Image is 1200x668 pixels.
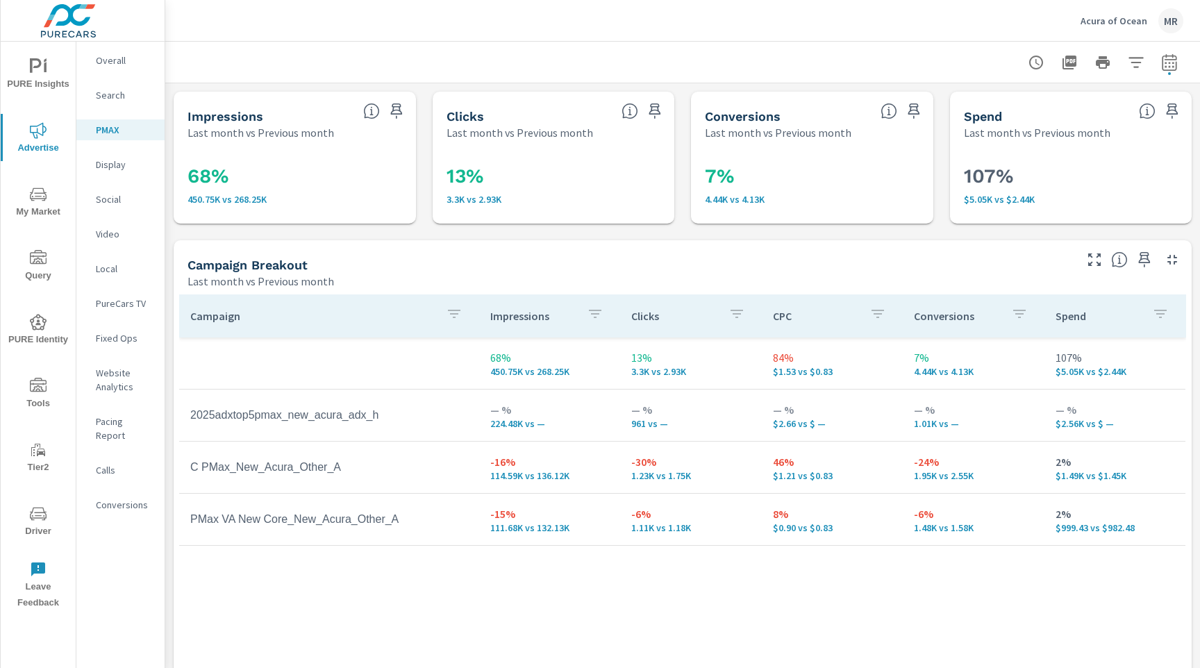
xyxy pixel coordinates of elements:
td: 2025adxtop5pmax_new_acura_adx_h [179,398,479,433]
span: Tier2 [5,442,72,476]
p: 450,752 vs 268,247 [187,194,402,205]
button: Print Report [1089,49,1117,76]
p: Pacing Report [96,415,153,442]
p: Conversions [96,498,153,512]
div: Conversions [76,494,165,515]
span: Total Conversions include Actions, Leads and Unmapped. [881,103,897,119]
p: $1.21 vs $0.83 [773,470,892,481]
p: 4,436 vs 4,131 [705,194,919,205]
p: 7% [914,349,1033,366]
p: 3,300 vs 2,930 [631,366,750,377]
div: Video [76,224,165,244]
div: Calls [76,460,165,481]
p: PureCars TV [96,297,153,310]
div: Pacing Report [76,411,165,446]
p: 107% [1056,349,1174,366]
span: Save this to your personalized report [1133,249,1156,271]
p: 1,478 vs 1,576 [914,522,1033,533]
p: 224,483 vs — [490,418,609,429]
button: Apply Filters [1122,49,1150,76]
p: Social [96,192,153,206]
p: — % [631,401,750,418]
h3: 13% [447,165,661,188]
p: 961 vs — [631,418,750,429]
h5: Spend [964,109,1002,124]
p: -15% [490,506,609,522]
p: $2.66 vs $ — [773,418,892,429]
p: 1,113 vs 1,184 [631,522,750,533]
p: -6% [914,506,1033,522]
p: Last month vs Previous month [187,273,334,290]
span: The number of times an ad was shown on your behalf. [363,103,380,119]
div: Overall [76,50,165,71]
p: Conversions [914,309,999,323]
span: PURE Identity [5,314,72,348]
p: Overall [96,53,153,67]
p: Last month vs Previous month [447,124,593,141]
div: nav menu [1,42,76,617]
p: PMAX [96,123,153,137]
h3: 107% [964,165,1178,188]
p: 8% [773,506,892,522]
span: Advertise [5,122,72,156]
p: Last month vs Previous month [705,124,851,141]
span: This is a summary of PMAX performance results by campaign. Each column can be sorted. [1111,251,1128,268]
div: Search [76,85,165,106]
p: — % [773,401,892,418]
p: $5,047.83 vs $2,437.02 [1056,366,1174,377]
p: Last month vs Previous month [964,124,1110,141]
h3: 7% [705,165,919,188]
p: -24% [914,453,1033,470]
p: Impressions [490,309,576,323]
p: 13% [631,349,750,366]
span: Save this to your personalized report [903,100,925,122]
div: Display [76,154,165,175]
p: Last month vs Previous month [187,124,334,141]
span: Driver [5,506,72,540]
p: $0.90 vs $0.83 [773,522,892,533]
span: The number of times an ad was clicked by a consumer. [622,103,638,119]
p: 1,011 vs — [914,418,1033,429]
span: The amount of money spent on advertising during the period. [1139,103,1156,119]
p: — % [914,401,1033,418]
p: 46% [773,453,892,470]
p: 4,436 vs 4,131 [914,366,1033,377]
p: -30% [631,453,750,470]
p: Calls [96,463,153,477]
span: Tools [5,378,72,412]
p: Spend [1056,309,1141,323]
p: 84% [773,349,892,366]
div: PureCars TV [76,293,165,314]
p: Website Analytics [96,366,153,394]
p: $1,487.69 vs $1,454.53 [1056,470,1174,481]
p: Search [96,88,153,102]
p: 3,300 vs 2,930 [447,194,661,205]
span: My Market [5,186,72,220]
p: $999.43 vs $982.48 [1056,522,1174,533]
p: Display [96,158,153,172]
p: — % [1056,401,1174,418]
p: Campaign [190,309,435,323]
span: PURE Insights [5,58,72,92]
p: Clicks [631,309,717,323]
p: 1,947 vs 2,555 [914,470,1033,481]
p: $1.53 vs $0.83 [773,366,892,377]
p: — % [490,401,609,418]
p: $5,048 vs $2,437 [964,194,1178,205]
h5: Clicks [447,109,484,124]
p: -6% [631,506,750,522]
h5: Impressions [187,109,263,124]
p: 2% [1056,453,1174,470]
span: Query [5,250,72,284]
h5: Campaign Breakout [187,258,308,272]
p: Acura of Ocean [1081,15,1147,27]
p: Fixed Ops [96,331,153,345]
p: 68% [490,349,609,366]
button: Minimize Widget [1161,249,1183,271]
p: Local [96,262,153,276]
span: Save this to your personalized report [644,100,666,122]
span: Save this to your personalized report [1161,100,1183,122]
div: Local [76,258,165,279]
p: Video [96,227,153,241]
span: Save this to your personalized report [385,100,408,122]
